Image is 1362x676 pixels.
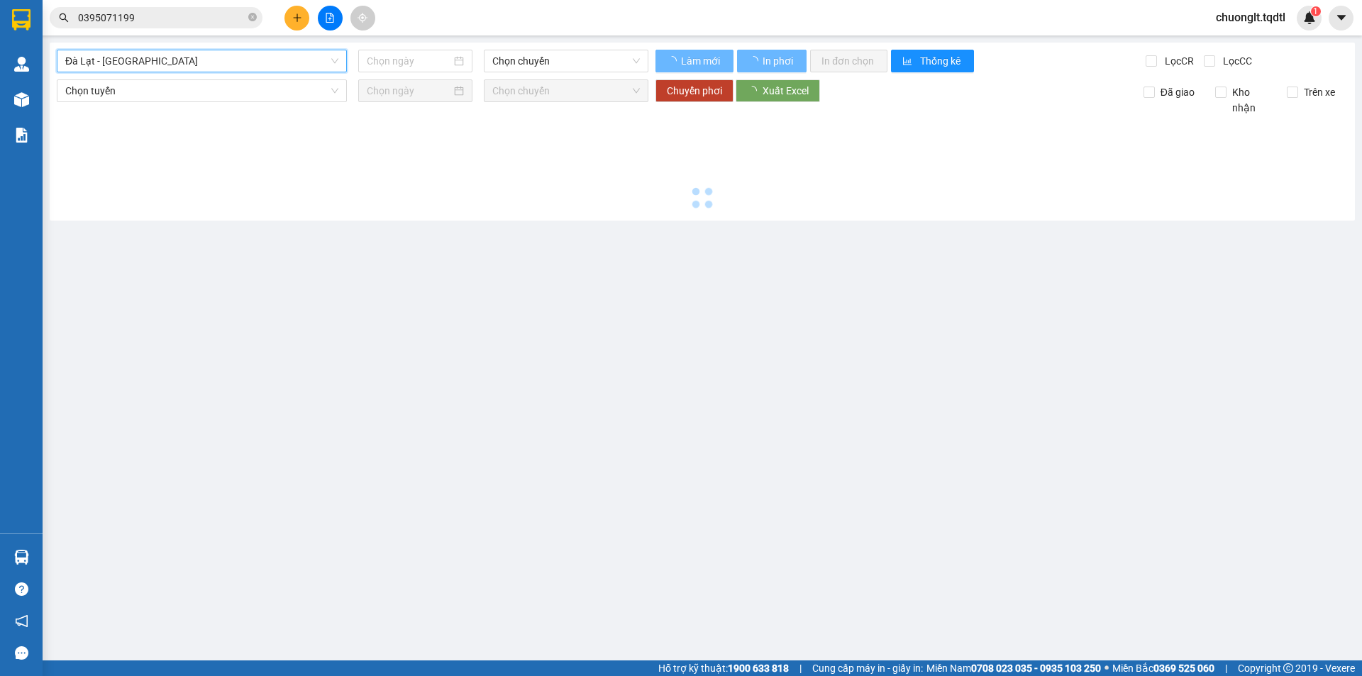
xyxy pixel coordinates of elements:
span: loading [748,56,760,66]
strong: 1900 633 818 [728,663,789,674]
span: caret-down [1335,11,1348,24]
button: aim [350,6,375,31]
button: plus [284,6,309,31]
span: loading [667,56,679,66]
span: Chọn chuyến [492,50,640,72]
span: file-add [325,13,335,23]
span: search [59,13,69,23]
img: warehouse-icon [14,57,29,72]
img: icon-new-feature [1303,11,1316,24]
span: Đã giao [1155,84,1200,100]
span: plus [292,13,302,23]
span: chuonglt.tqdtl [1205,9,1297,26]
span: Lọc CR [1159,53,1196,69]
span: Kho nhận [1227,84,1276,116]
button: file-add [318,6,343,31]
span: Hỗ trợ kỹ thuật: [658,660,789,676]
span: copyright [1283,663,1293,673]
span: Làm mới [681,53,722,69]
span: close-circle [248,11,257,25]
span: ⚪️ [1104,665,1109,671]
img: warehouse-icon [14,550,29,565]
span: question-circle [15,582,28,596]
span: Miền Nam [926,660,1101,676]
span: | [1225,660,1227,676]
button: caret-down [1329,6,1353,31]
span: close-circle [248,13,257,21]
span: Chọn tuyến [65,80,338,101]
span: Chọn chuyến [492,80,640,101]
button: bar-chartThống kê [891,50,974,72]
button: Xuất Excel [736,79,820,102]
button: In phơi [737,50,807,72]
img: warehouse-icon [14,92,29,107]
span: Miền Bắc [1112,660,1214,676]
strong: 0708 023 035 - 0935 103 250 [971,663,1101,674]
span: Đà Lạt - Sài Gòn [65,50,338,72]
span: Lọc CC [1217,53,1254,69]
span: message [15,646,28,660]
span: In phơi [763,53,795,69]
button: Làm mới [655,50,733,72]
img: logo-vxr [12,9,31,31]
span: Trên xe [1298,84,1341,100]
span: notification [15,614,28,628]
sup: 1 [1311,6,1321,16]
span: Cung cấp máy in - giấy in: [812,660,923,676]
img: solution-icon [14,128,29,143]
button: In đơn chọn [810,50,887,72]
span: | [799,660,802,676]
span: aim [358,13,367,23]
input: Tìm tên, số ĐT hoặc mã đơn [78,10,245,26]
input: Chọn ngày [367,53,451,69]
input: Chọn ngày [367,83,451,99]
span: 1 [1313,6,1318,16]
span: bar-chart [902,56,914,67]
span: Thống kê [920,53,963,69]
button: Chuyển phơi [655,79,733,102]
strong: 0369 525 060 [1153,663,1214,674]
